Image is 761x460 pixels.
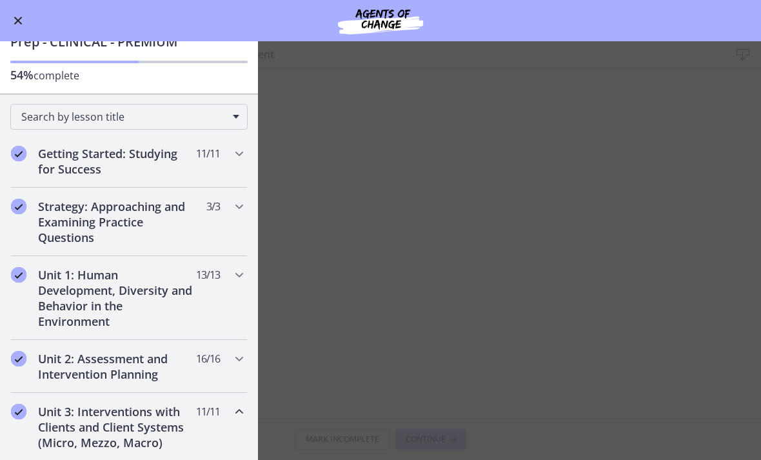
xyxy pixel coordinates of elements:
span: 13 / 13 [196,267,220,283]
p: complete [10,67,248,83]
span: 11 / 11 [196,146,220,161]
i: Completed [11,404,26,419]
i: Completed [11,199,26,214]
span: 16 / 16 [196,351,220,366]
div: Search by lesson title [10,104,248,130]
i: Completed [11,267,26,283]
h2: Unit 1: Human Development, Diversity and Behavior in the Environment [38,267,195,329]
h2: Unit 3: Interventions with Clients and Client Systems (Micro, Mezzo, Macro) [38,404,195,450]
span: 54% [10,67,34,83]
img: Agents of Change [303,5,458,36]
h2: Getting Started: Studying for Success [38,146,195,177]
i: Completed [11,351,26,366]
i: Completed [11,146,26,161]
span: 3 / 3 [206,199,220,214]
h2: Unit 2: Assessment and Intervention Planning [38,351,195,382]
span: 11 / 11 [196,404,220,419]
span: Search by lesson title [21,110,226,124]
h2: Strategy: Approaching and Examining Practice Questions [38,199,195,245]
button: Enable menu [10,13,26,28]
